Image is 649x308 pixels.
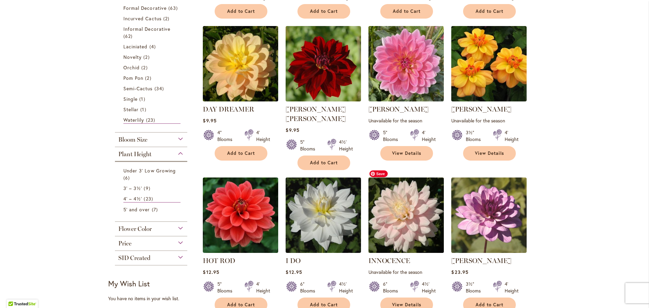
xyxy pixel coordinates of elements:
[393,8,420,14] span: Add to Cart
[145,74,153,81] span: 2
[123,53,181,61] a: Novelty 2
[217,281,236,294] div: 5" Blooms
[339,281,353,294] div: 4½' Height
[118,136,147,143] span: Bloom Size
[123,106,181,113] a: Stellar 1
[123,167,181,181] a: Under 3' Low Growing 6
[123,32,134,40] span: 62
[144,185,152,192] span: 9
[123,75,143,81] span: Pom Pon
[152,206,160,213] span: 7
[286,248,361,254] a: I DO
[310,160,338,166] span: Add to Cart
[123,167,176,174] span: Under 3' Low Growing
[123,85,181,92] a: Semi-Cactus 34
[123,95,181,102] a: Single 1
[123,174,131,181] span: 6
[227,8,255,14] span: Add to Cart
[383,281,402,294] div: 6" Blooms
[466,129,485,143] div: 3½" Blooms
[123,195,142,202] span: 4' – 4½'
[451,177,527,253] img: LAUREN MICHELE
[203,96,278,103] a: DAY DREAMER
[123,85,153,92] span: Semi-Cactus
[139,95,147,102] span: 1
[123,64,140,71] span: Orchid
[392,302,421,308] span: View Details
[369,170,388,177] span: Save
[123,206,181,213] a: 5' and over 7
[123,4,181,11] a: Formal Decorative 63
[144,195,154,202] span: 23
[505,281,519,294] div: 4' Height
[149,43,158,50] span: 4
[368,105,429,113] a: [PERSON_NAME]
[123,15,181,22] a: Incurved Cactus 2
[368,117,444,124] p: Unavailable for the season
[123,15,162,22] span: Incurved Cactus
[123,74,181,81] a: Pom Pon 2
[123,96,138,102] span: Single
[286,177,361,253] img: I DO
[154,85,166,92] span: 34
[297,156,350,170] button: Add to Cart
[451,96,527,103] a: Ginger Snap
[451,105,511,113] a: [PERSON_NAME]
[5,284,24,303] iframe: Launch Accessibility Center
[168,4,179,11] span: 63
[463,146,516,161] a: View Details
[123,43,148,50] span: Laciniated
[203,269,219,275] span: $12.95
[339,139,353,152] div: 4½' Height
[203,105,254,113] a: DAY DREAMER
[451,248,527,254] a: LAUREN MICHELE
[146,116,157,123] span: 23
[380,146,433,161] a: View Details
[286,105,346,123] a: [PERSON_NAME] [PERSON_NAME]
[422,281,436,294] div: 4½' Height
[215,146,267,161] button: Add to Cart
[476,8,503,14] span: Add to Cart
[451,257,511,265] a: [PERSON_NAME]
[123,43,181,50] a: Laciniated 4
[422,129,436,143] div: 4' Height
[286,257,301,265] a: I DO
[118,150,151,158] span: Plant Height
[140,106,148,113] span: 1
[123,195,181,203] a: 4' – 4½' 23
[297,4,350,19] button: Add to Cart
[368,269,444,275] p: Unavailable for the season
[123,185,142,191] span: 3' – 3½'
[123,64,181,71] a: Orchid 2
[123,106,139,113] span: Stellar
[368,257,410,265] a: INNOCENCE
[463,4,516,19] button: Add to Cart
[118,254,150,262] span: SID Created
[123,26,170,32] span: Informal Decorative
[451,117,527,124] p: Unavailable for the season
[123,54,142,60] span: Novelty
[123,185,181,192] a: 3' – 3½' 9
[217,129,236,143] div: 4" Blooms
[123,5,167,11] span: Formal Decorative
[123,206,150,213] span: 5' and over
[383,129,402,143] div: 5" Blooms
[505,129,519,143] div: 4' Height
[286,269,302,275] span: $12.95
[215,4,267,19] button: Add to Cart
[256,129,270,143] div: 4' Height
[368,26,444,101] img: Gerrie Hoek
[118,225,152,233] span: Flower Color
[300,281,319,294] div: 6" Blooms
[108,295,198,302] div: You have no items in your wish list.
[203,26,278,101] img: DAY DREAMER
[108,279,150,288] strong: My Wish List
[123,116,181,124] a: Waterlily 23
[163,15,171,22] span: 2
[451,26,527,101] img: Ginger Snap
[286,127,299,133] span: $9.95
[123,117,144,123] span: Waterlily
[451,269,468,275] span: $23.95
[310,302,338,308] span: Add to Cart
[368,248,444,254] a: INNOCENCE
